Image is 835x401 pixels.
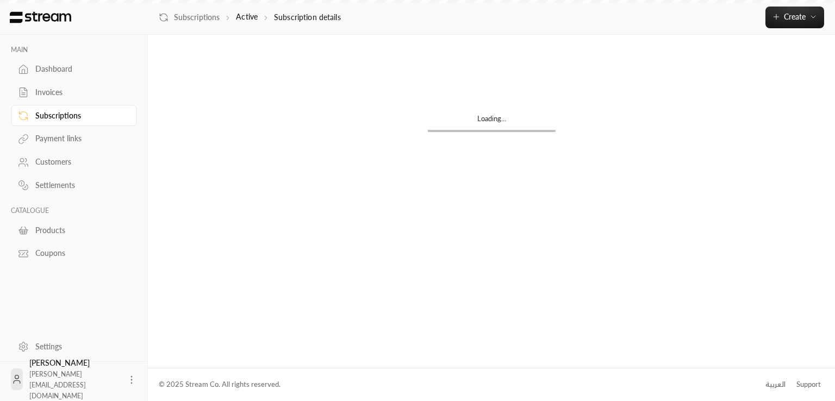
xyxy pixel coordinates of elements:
a: Support [793,375,824,394]
span: Create [784,12,806,21]
a: Customers [11,152,137,173]
div: Invoices [35,87,123,98]
a: Dashboard [11,59,137,80]
div: Loading... [428,114,556,129]
nav: breadcrumb [159,11,341,23]
div: © 2025 Stream Co. All rights reserved. [159,379,281,390]
p: Subscription details [274,12,341,23]
a: Subscriptions [159,12,220,23]
div: Coupons [35,248,123,259]
div: Payment links [35,133,123,144]
div: العربية [765,379,786,390]
div: Products [35,225,123,236]
div: Subscriptions [35,110,123,121]
a: Active [236,12,258,21]
div: Settings [35,341,123,352]
span: [PERSON_NAME][EMAIL_ADDRESS][DOMAIN_NAME] [29,370,86,400]
a: Payment links [11,128,137,149]
img: Logo [9,11,72,23]
button: Create [765,7,824,28]
a: Coupons [11,243,137,264]
a: Subscriptions [11,105,137,126]
div: [PERSON_NAME] [29,358,120,401]
a: Settings [11,336,137,357]
p: CATALOGUE [11,206,137,215]
a: Products [11,220,137,241]
div: Customers [35,156,123,167]
a: Settlements [11,175,137,196]
div: Dashboard [35,64,123,74]
div: Settlements [35,180,123,191]
p: MAIN [11,46,137,54]
a: Invoices [11,82,137,103]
